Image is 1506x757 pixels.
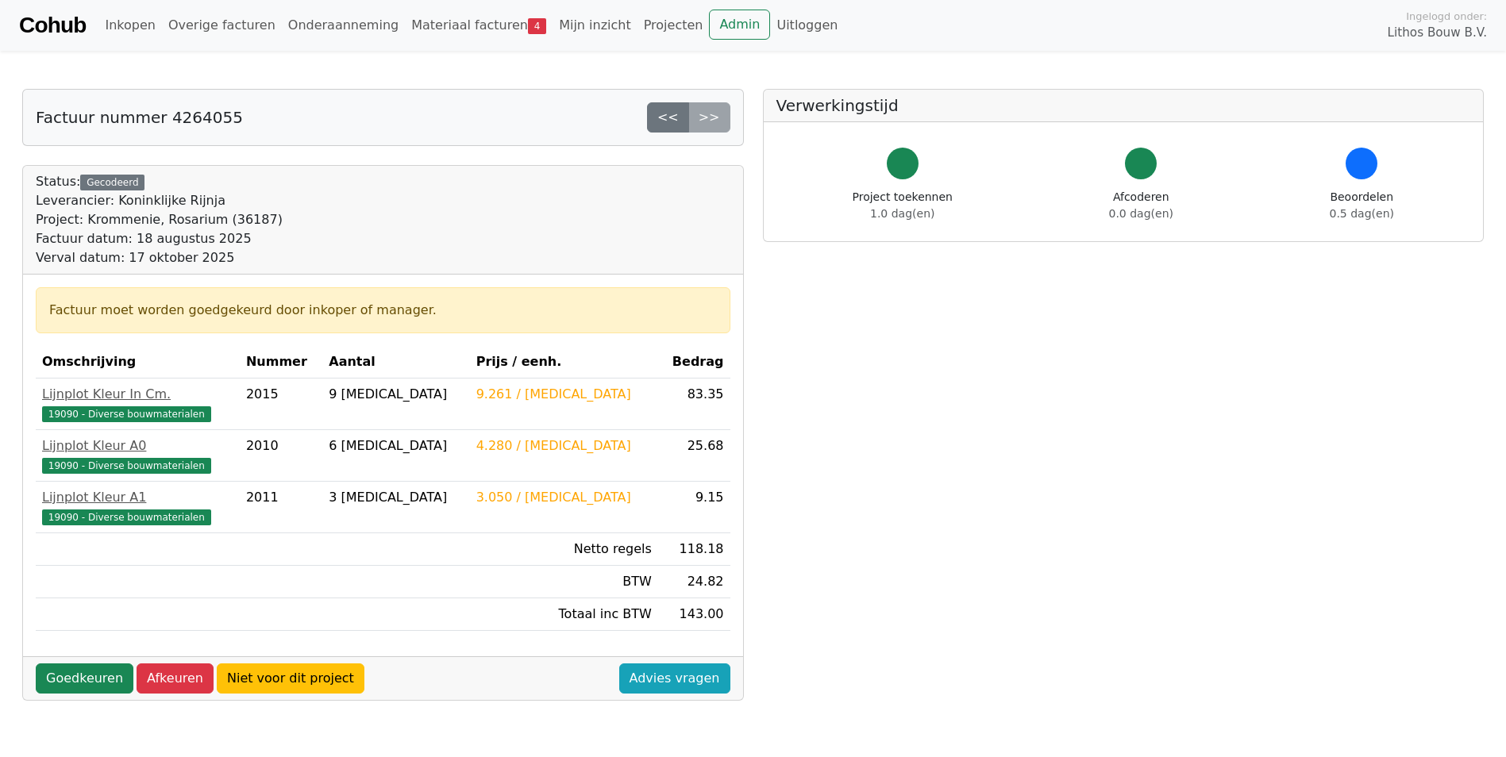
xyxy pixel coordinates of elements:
[553,10,637,41] a: Mijn inzicht
[329,385,463,404] div: 9 [MEDICAL_DATA]
[528,18,546,34] span: 4
[470,533,658,566] td: Netto regels
[637,10,710,41] a: Projecten
[36,210,283,229] div: Project: Krommenie, Rosarium (36187)
[870,207,934,220] span: 1.0 dag(en)
[36,346,240,378] th: Omschrijving
[240,430,322,482] td: 2010
[770,10,844,41] a: Uitloggen
[658,482,730,533] td: 9.15
[240,378,322,430] td: 2015
[98,10,161,41] a: Inkopen
[240,482,322,533] td: 2011
[470,346,658,378] th: Prijs / eenh.
[42,385,233,404] div: Lijnplot Kleur In Cm.
[470,566,658,598] td: BTW
[42,488,233,507] div: Lijnplot Kleur A1
[470,598,658,631] td: Totaal inc BTW
[658,346,730,378] th: Bedrag
[282,10,405,41] a: Onderaanneming
[42,509,211,525] span: 19090 - Diverse bouwmaterialen
[658,598,730,631] td: 143.00
[619,663,730,694] a: Advies vragen
[1330,189,1394,222] div: Beoordelen
[162,10,282,41] a: Overige facturen
[776,96,1471,115] h5: Verwerkingstijd
[1109,189,1173,222] div: Afcoderen
[36,229,283,248] div: Factuur datum: 18 augustus 2025
[42,406,211,422] span: 19090 - Diverse bouwmaterialen
[1406,9,1487,24] span: Ingelogd onder:
[42,436,233,455] div: Lijnplot Kleur A0
[329,488,463,507] div: 3 [MEDICAL_DATA]
[476,385,652,404] div: 9.261 / [MEDICAL_DATA]
[80,175,144,190] div: Gecodeerd
[36,663,133,694] a: Goedkeuren
[217,663,364,694] a: Niet voor dit project
[853,189,953,222] div: Project toekennen
[42,436,233,475] a: Lijnplot Kleur A019090 - Diverse bouwmaterialen
[476,488,652,507] div: 3.050 / [MEDICAL_DATA]
[36,172,283,267] div: Status:
[658,430,730,482] td: 25.68
[36,248,283,267] div: Verval datum: 17 oktober 2025
[709,10,770,40] a: Admin
[42,488,233,526] a: Lijnplot Kleur A119090 - Diverse bouwmaterialen
[322,346,469,378] th: Aantal
[658,378,730,430] td: 83.35
[647,102,689,133] a: <<
[329,436,463,455] div: 6 [MEDICAL_DATA]
[476,436,652,455] div: 4.280 / [MEDICAL_DATA]
[1330,207,1394,220] span: 0.5 dag(en)
[42,458,211,474] span: 19090 - Diverse bouwmaterialen
[1109,207,1173,220] span: 0.0 dag(en)
[49,301,717,320] div: Factuur moet worden goedgekeurd door inkoper of manager.
[36,191,283,210] div: Leverancier: Koninklijke Rijnja
[658,566,730,598] td: 24.82
[405,10,553,41] a: Materiaal facturen4
[137,663,214,694] a: Afkeuren
[36,108,243,127] h5: Factuur nummer 4264055
[240,346,322,378] th: Nummer
[1388,24,1487,42] span: Lithos Bouw B.V.
[42,385,233,423] a: Lijnplot Kleur In Cm.19090 - Diverse bouwmaterialen
[658,533,730,566] td: 118.18
[19,6,86,44] a: Cohub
